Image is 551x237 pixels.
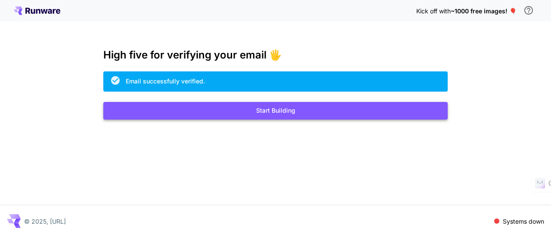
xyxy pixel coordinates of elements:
span: Kick off with [416,7,451,15]
button: In order to qualify for free credit, you need to sign up with a business email address and click ... [520,2,537,19]
span: ~1000 free images! 🎈 [451,7,517,15]
button: Start Building [103,102,448,120]
p: Systems down [503,217,544,226]
p: © 2025, [URL] [24,217,66,226]
div: Email successfully verified. [126,77,205,86]
h3: High five for verifying your email 🖐️ [103,49,448,61]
